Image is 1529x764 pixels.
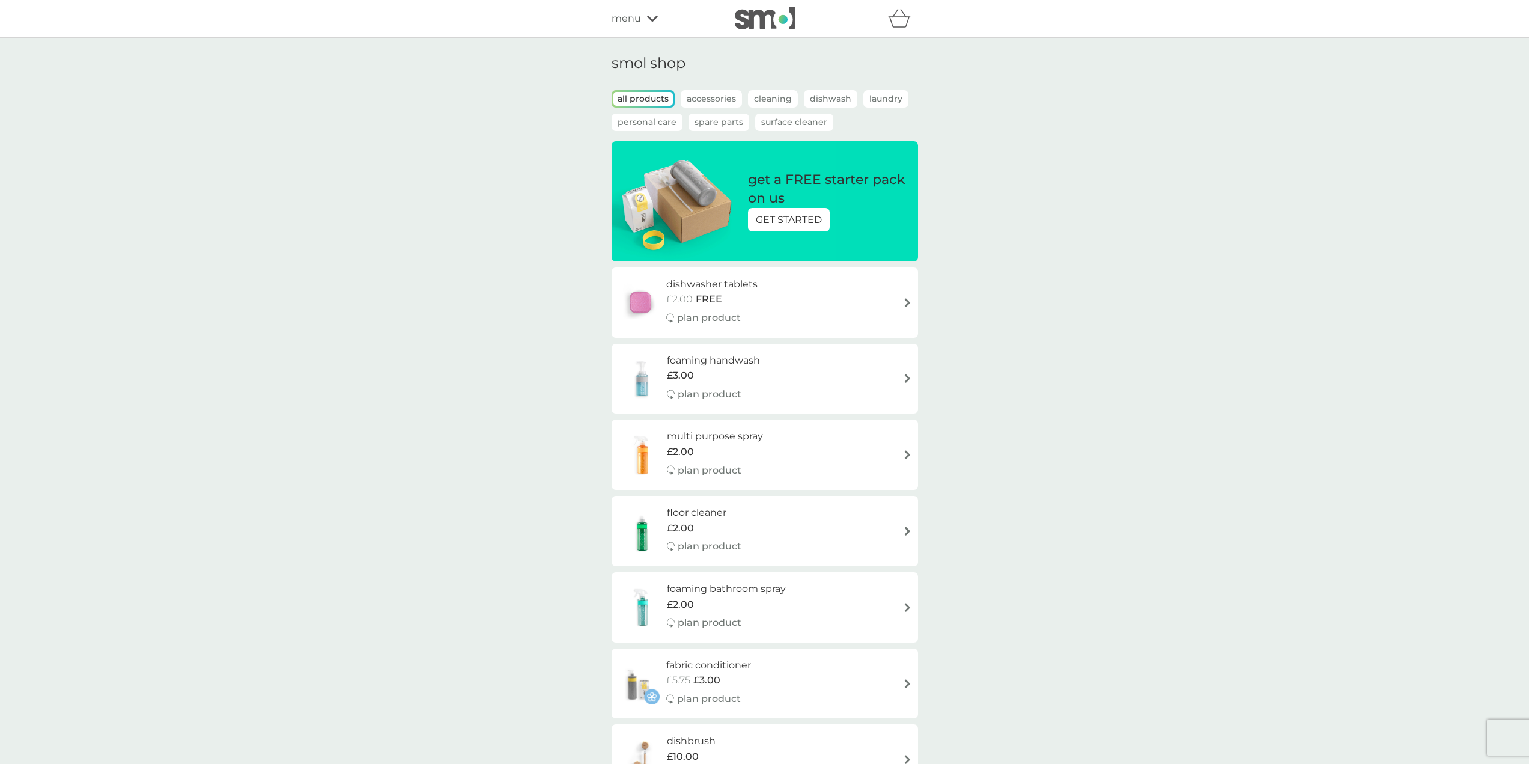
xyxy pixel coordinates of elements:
span: £5.75 [666,673,690,688]
img: arrow right [903,603,912,612]
div: basket [888,7,918,31]
p: plan product [678,463,741,478]
button: Surface Cleaner [755,114,833,131]
img: arrow right [903,679,912,688]
span: menu [612,11,641,26]
img: smol [735,7,795,29]
img: multi purpose spray [618,434,667,476]
button: Cleaning [748,90,798,108]
img: floor cleaner [618,510,667,552]
img: arrow right [903,755,912,764]
p: plan product [677,310,741,326]
p: plan product [678,539,741,554]
h6: fabric conditioner [666,658,751,673]
img: arrow right [903,374,912,383]
h6: foaming bathroom spray [667,581,786,597]
span: £3.00 [693,673,720,688]
span: FREE [696,292,722,307]
h6: multi purpose spray [667,429,763,444]
img: dishwasher tablets [618,281,663,323]
button: Laundry [863,90,908,108]
img: arrow right [903,450,912,459]
p: plan product [677,691,741,707]
h6: floor cleaner [667,505,741,521]
button: Dishwash [804,90,857,108]
button: Personal Care [612,114,682,131]
span: £3.00 [667,368,694,384]
h1: smol shop [612,55,918,72]
img: arrow right [903,527,912,536]
img: arrow right [903,298,912,307]
img: foaming bathroom spray [618,586,667,628]
p: plan product [678,615,741,631]
img: fabric conditioner [618,662,660,704]
h6: dishwasher tablets [666,277,758,292]
p: GET STARTED [756,212,822,228]
h6: foaming handwash [667,353,760,368]
span: £2.00 [667,597,694,613]
p: plan product [678,387,741,402]
span: £2.00 [667,444,694,460]
h6: dishbrush [667,733,741,749]
span: £2.00 [666,292,693,307]
img: foaming handwash [618,358,667,400]
p: get a FREE starter pack on us [748,171,906,208]
button: Accessories [681,90,742,108]
span: £2.00 [667,521,694,536]
button: Spare Parts [689,114,749,131]
button: all products [613,92,673,106]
